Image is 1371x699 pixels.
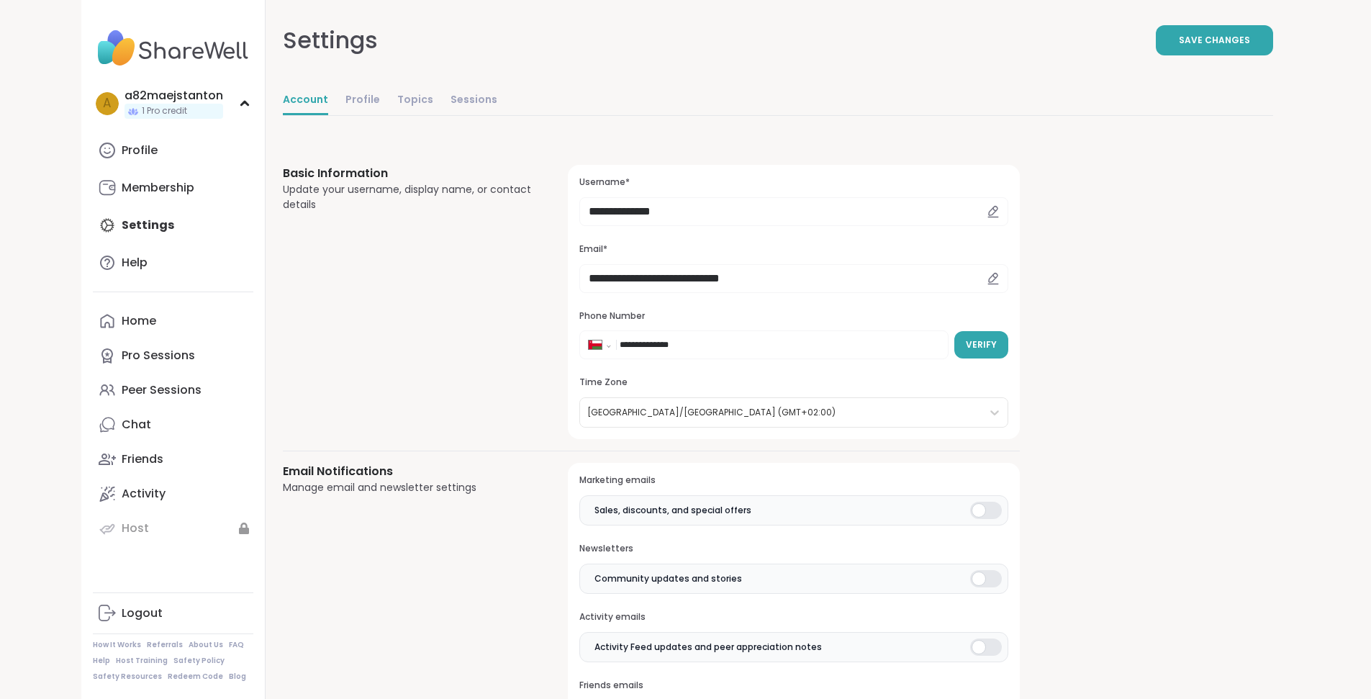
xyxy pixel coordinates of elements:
h3: Newsletters [579,543,1008,555]
span: Save Changes [1179,34,1250,47]
a: Safety Policy [173,656,225,666]
a: Logout [93,596,253,631]
span: Verify [966,338,997,351]
span: 1 Pro credit [142,105,187,117]
div: Profile [122,143,158,158]
a: Safety Resources [93,672,162,682]
h3: Time Zone [579,376,1008,389]
a: Pro Sessions [93,338,253,373]
h3: Friends emails [579,680,1008,692]
a: How It Works [93,640,141,650]
div: a82maejstanton [125,88,223,104]
div: Chat [122,417,151,433]
a: Activity [93,477,253,511]
div: Activity [122,486,166,502]
button: Verify [954,331,1008,358]
a: About Us [189,640,223,650]
span: Community updates and stories [594,572,742,585]
a: Blog [229,672,246,682]
div: Help [122,255,148,271]
a: Help [93,245,253,280]
span: Activity Feed updates and peer appreciation notes [594,641,822,654]
div: Host [122,520,149,536]
button: Save Changes [1156,25,1273,55]
h3: Email* [579,243,1008,256]
a: Profile [93,133,253,168]
a: Home [93,304,253,338]
div: Logout [122,605,163,621]
a: Membership [93,171,253,205]
h3: Marketing emails [579,474,1008,487]
a: Topics [397,86,433,115]
div: Pro Sessions [122,348,195,364]
a: Help [93,656,110,666]
a: Profile [345,86,380,115]
a: Friends [93,442,253,477]
h3: Basic Information [283,165,534,182]
a: Chat [93,407,253,442]
h3: Email Notifications [283,463,534,480]
a: Host Training [116,656,168,666]
span: a [103,94,111,113]
span: Sales, discounts, and special offers [594,504,751,517]
div: Update your username, display name, or contact details [283,182,534,212]
div: Settings [283,23,378,58]
div: Manage email and newsletter settings [283,480,534,495]
a: Peer Sessions [93,373,253,407]
h3: Phone Number [579,310,1008,323]
div: Friends [122,451,163,467]
div: Membership [122,180,194,196]
a: Referrals [147,640,183,650]
img: ShareWell Nav Logo [93,23,253,73]
h3: Activity emails [579,611,1008,623]
a: Account [283,86,328,115]
a: Sessions [451,86,497,115]
div: Peer Sessions [122,382,202,398]
h3: Username* [579,176,1008,189]
a: Host [93,511,253,546]
div: Home [122,313,156,329]
a: FAQ [229,640,244,650]
a: Redeem Code [168,672,223,682]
